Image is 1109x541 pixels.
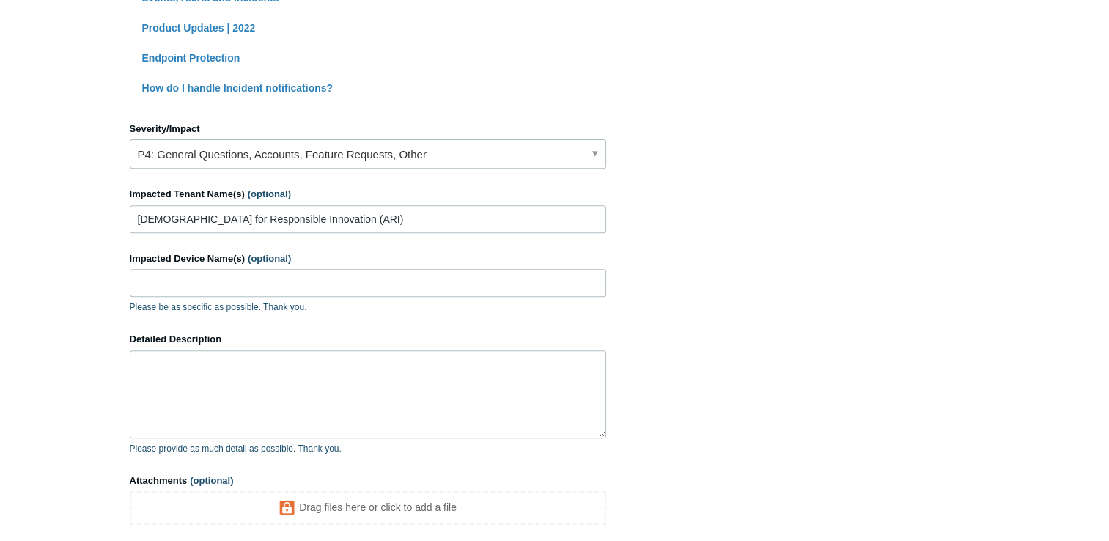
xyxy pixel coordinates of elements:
[190,475,233,486] span: (optional)
[142,82,334,94] a: How do I handle Incident notifications?
[248,188,291,199] span: (optional)
[130,251,606,266] label: Impacted Device Name(s)
[130,474,606,488] label: Attachments
[130,332,606,347] label: Detailed Description
[130,187,606,202] label: Impacted Tenant Name(s)
[142,52,240,64] a: Endpoint Protection
[130,139,606,169] a: P4: General Questions, Accounts, Feature Requests, Other
[142,22,256,34] a: Product Updates | 2022
[130,122,606,136] label: Severity/Impact
[248,253,291,264] span: (optional)
[130,442,606,455] p: Please provide as much detail as possible. Thank you.
[130,301,606,314] p: Please be as specific as possible. Thank you.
